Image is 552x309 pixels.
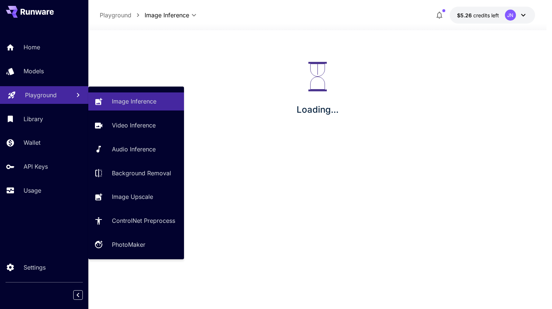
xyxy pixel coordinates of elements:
p: Background Removal [112,169,171,178]
nav: breadcrumb [100,11,145,20]
p: Image Upscale [112,192,153,201]
a: PhotoMaker [88,236,184,254]
p: Usage [24,186,41,195]
p: Playground [25,91,57,99]
a: Image Upscale [88,188,184,206]
p: Image Inference [112,97,156,106]
a: Audio Inference [88,140,184,158]
p: Settings [24,263,46,272]
a: Background Removal [88,164,184,182]
div: $5.26377 [457,11,499,19]
a: Image Inference [88,92,184,110]
a: Video Inference [88,116,184,134]
button: Collapse sidebar [73,290,83,300]
p: Playground [100,11,131,20]
p: Audio Inference [112,145,156,154]
span: Image Inference [145,11,189,20]
div: Collapse sidebar [79,288,88,302]
p: Loading... [297,103,339,116]
span: $5.26 [457,12,473,18]
p: ControlNet Preprocess [112,216,175,225]
p: API Keys [24,162,48,171]
p: Models [24,67,44,76]
p: Video Inference [112,121,156,130]
p: Wallet [24,138,40,147]
span: credits left [473,12,499,18]
p: Home [24,43,40,52]
p: PhotoMaker [112,240,145,249]
div: JN [505,10,516,21]
button: $5.26377 [450,7,535,24]
p: Library [24,115,43,123]
a: ControlNet Preprocess [88,212,184,230]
